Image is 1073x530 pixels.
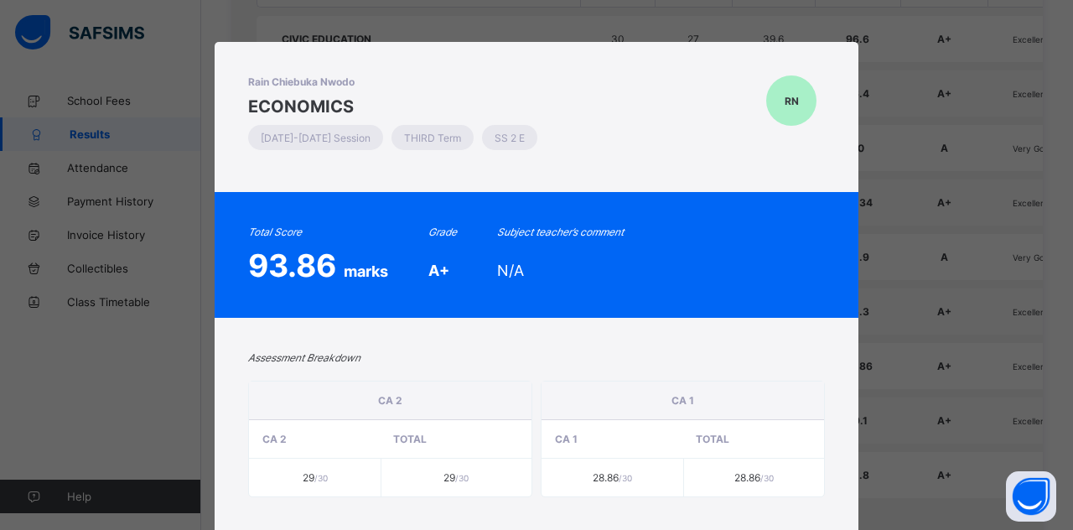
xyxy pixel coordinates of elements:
span: /30 [760,473,774,483]
span: [DATE]-[DATE] Session [261,132,371,144]
button: Open asap [1006,471,1056,522]
span: Total [393,433,427,445]
span: A+ [428,262,449,279]
span: /30 [455,473,469,483]
span: CA 2 [378,394,402,407]
span: Rain Chiebuka Nwodo [248,75,546,88]
i: Assessment Breakdown [248,351,360,364]
span: CA 2 [262,433,287,445]
span: /30 [619,473,632,483]
span: 28.86 [593,471,632,484]
span: THIRD Term [404,132,461,144]
span: marks [344,262,388,280]
span: /30 [314,473,328,483]
span: 29 [303,471,328,484]
span: CA 1 [555,433,578,445]
span: RN [785,95,799,107]
span: ECONOMICS [248,96,546,117]
span: 29 [443,471,469,484]
span: N/A [497,262,524,279]
span: SS 2 E [495,132,525,144]
i: Subject teacher’s comment [497,226,624,238]
span: CA 1 [671,394,694,407]
span: Total [696,433,729,445]
i: Total Score [248,226,302,238]
i: Grade [428,226,457,238]
span: 28.86 [734,471,774,484]
span: 93.86 [248,247,344,284]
